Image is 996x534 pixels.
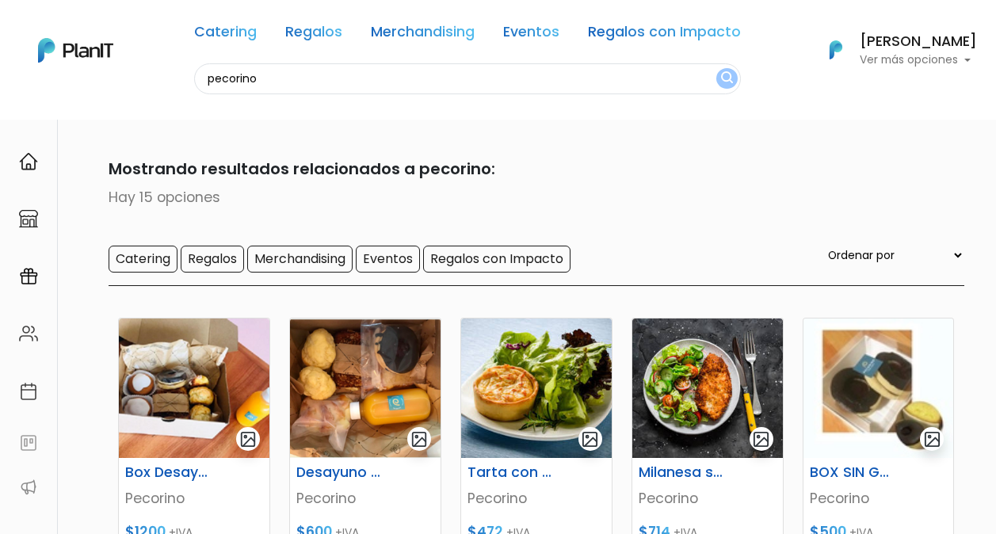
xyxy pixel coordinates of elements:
[19,382,38,401] img: calendar-87d922413cdce8b2cf7b7f5f62616a5cf9e4887200fb71536465627b3292af00.svg
[119,318,269,458] img: thumb_box_2.png
[109,246,177,273] input: Catering
[860,55,977,66] p: Ver más opciones
[19,152,38,171] img: home-e721727adea9d79c4d83392d1f703f7f8bce08238fde08b1acbfd93340b81755.svg
[809,29,977,71] button: PlanIt Logo [PERSON_NAME] Ver más opciones
[423,246,571,273] input: Regalos con Impacto
[461,318,612,458] img: thumb_istockphoto-1194881905-612x612.jpg
[296,488,434,509] p: Pecorino
[752,430,770,448] img: gallery-light
[285,25,342,44] a: Regalos
[588,25,741,44] a: Regalos con Impacto
[290,318,441,458] img: thumb_pecorino.png
[194,25,257,44] a: Catering
[371,25,475,44] a: Merchandising
[581,430,599,448] img: gallery-light
[38,38,113,63] img: PlanIt Logo
[503,25,559,44] a: Eventos
[19,209,38,228] img: marketplace-4ceaa7011d94191e9ded77b95e3339b90024bf715f7c57f8cf31f2d8c509eaba.svg
[819,32,853,67] img: PlanIt Logo
[239,430,258,448] img: gallery-light
[410,430,429,448] img: gallery-light
[19,324,38,343] img: people-662611757002400ad9ed0e3c099ab2801c6687ba6c219adb57efc949bc21e19d.svg
[458,464,563,481] h6: Tarta con Ensalada
[287,464,391,481] h6: Desayuno Mini
[467,488,605,509] p: Pecorino
[810,488,948,509] p: Pecorino
[803,318,954,458] img: thumb_99A0259F-A3E2-4A46-9B07-E8B3B0C39C8F.jpeg
[19,267,38,286] img: campaigns-02234683943229c281be62815700db0a1741e53638e28bf9629b52c665b00959.svg
[629,464,734,481] h6: Milanesa sin gluten
[632,318,783,458] img: thumb_istockphoto-1215447244-612x612.jpg
[32,157,964,181] p: Mostrando resultados relacionados a pecorino:
[116,464,220,481] h6: Box Desayuno/Merienda
[19,433,38,452] img: feedback-78b5a0c8f98aac82b08bfc38622c3050aee476f2c9584af64705fc4e61158814.svg
[923,430,941,448] img: gallery-light
[860,35,977,49] h6: [PERSON_NAME]
[194,63,741,94] input: Buscá regalos, desayunos, y más
[181,246,244,273] input: Regalos
[356,246,420,273] input: Eventos
[19,478,38,497] img: partners-52edf745621dab592f3b2c58e3bca9d71375a7ef29c3b500c9f145b62cc070d4.svg
[125,488,263,509] p: Pecorino
[639,488,777,509] p: Pecorino
[32,187,964,208] p: Hay 15 opciones
[247,246,353,273] input: Merchandising
[800,464,905,481] h6: BOX SIN GLUTEN
[721,71,733,86] img: search_button-432b6d5273f82d61273b3651a40e1bd1b912527efae98b1b7a1b2c0702e16a8d.svg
